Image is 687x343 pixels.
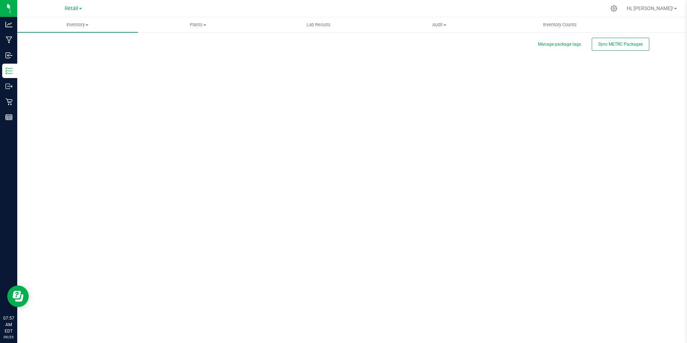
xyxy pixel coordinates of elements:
[499,17,620,32] a: Inventory Counts
[598,42,643,47] span: Sync METRC Packages
[379,17,500,32] a: Audit
[5,83,13,90] inline-svg: Outbound
[609,5,618,12] div: Manage settings
[17,17,138,32] a: Inventory
[538,41,581,47] button: Manage package tags
[138,22,258,28] span: Plants
[17,22,138,28] span: Inventory
[379,22,499,28] span: Audit
[258,17,379,32] a: Lab Results
[5,36,13,44] inline-svg: Manufacturing
[138,17,259,32] a: Plants
[5,21,13,28] inline-svg: Analytics
[5,98,13,105] inline-svg: Retail
[5,52,13,59] inline-svg: Inbound
[3,334,14,340] p: 09/25
[627,5,673,11] span: Hi, [PERSON_NAME]!
[533,22,586,28] span: Inventory Counts
[5,67,13,74] inline-svg: Inventory
[7,285,29,307] iframe: Resource center
[297,22,340,28] span: Lab Results
[3,315,14,334] p: 07:57 AM EDT
[65,5,78,12] span: Retail
[592,38,649,51] button: Sync METRC Packages
[5,114,13,121] inline-svg: Reports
